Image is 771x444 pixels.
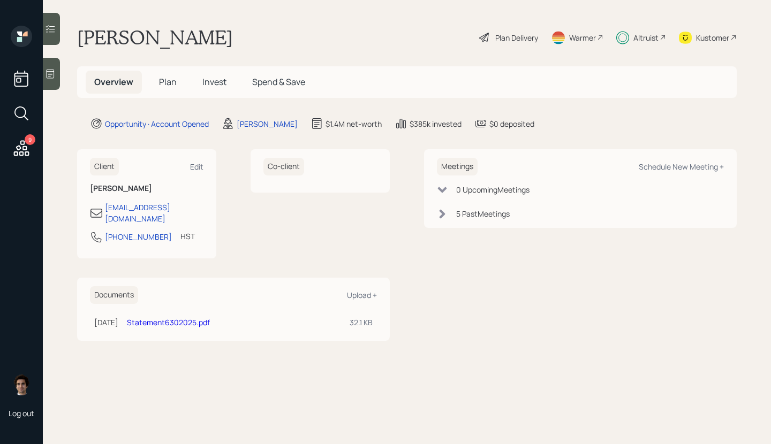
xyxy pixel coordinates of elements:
div: Altruist [633,32,659,43]
div: 32.1 KB [350,317,373,328]
span: Overview [94,76,133,88]
h6: Client [90,158,119,175]
div: [PHONE_NUMBER] [105,231,172,242]
div: Edit [190,162,203,172]
h6: Documents [90,286,138,304]
div: 9 [25,134,35,145]
div: Log out [9,408,34,418]
img: harrison-schaefer-headshot-2.png [11,374,32,395]
div: Warmer [569,32,596,43]
div: [DATE] [94,317,118,328]
div: Schedule New Meeting + [639,162,724,172]
div: Opportunity · Account Opened [105,118,209,129]
div: $1.4M net-worth [326,118,382,129]
div: Upload + [347,290,377,300]
div: HST [180,231,195,242]
span: Spend & Save [252,76,305,88]
h6: Meetings [437,158,478,175]
h6: Co-client [263,158,304,175]
div: 0 Upcoming Meeting s [456,184,530,195]
div: [PERSON_NAME] [237,118,298,129]
div: $385k invested [410,118,462,129]
span: Invest [202,76,226,88]
h1: [PERSON_NAME] [77,26,233,49]
h6: [PERSON_NAME] [90,184,203,193]
div: $0 deposited [489,118,534,129]
div: [EMAIL_ADDRESS][DOMAIN_NAME] [105,202,203,224]
div: Kustomer [696,32,729,43]
div: Plan Delivery [495,32,538,43]
span: Plan [159,76,177,88]
div: 5 Past Meeting s [456,208,510,219]
a: Statement6302025.pdf [127,317,210,327]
